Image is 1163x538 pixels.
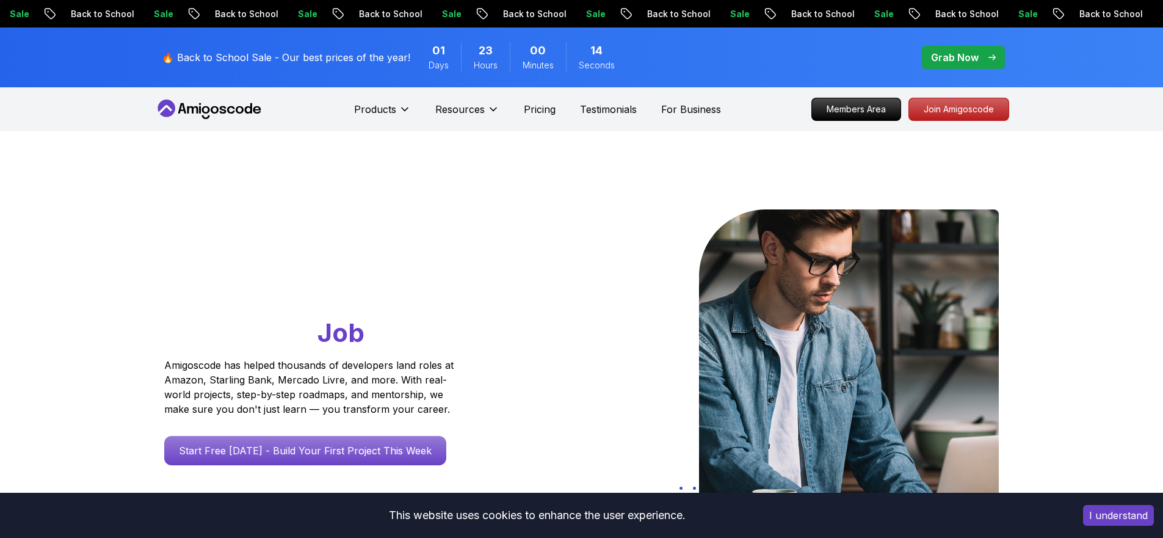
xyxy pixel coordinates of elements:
p: Back to School [919,8,1002,20]
span: 0 Minutes [530,42,546,59]
span: Seconds [579,59,615,71]
p: Sale [281,8,321,20]
h1: Go From Learning to Hired: Master Java, Spring Boot & Cloud Skills That Get You the [164,209,501,351]
span: 23 Hours [479,42,493,59]
span: Job [317,317,364,348]
p: Sale [137,8,176,20]
p: Sale [426,8,465,20]
a: For Business [661,102,721,117]
p: Resources [435,102,485,117]
p: Members Area [812,98,900,120]
button: Accept cookies [1083,505,1154,526]
span: Hours [474,59,498,71]
button: Resources [435,102,499,126]
span: Days [429,59,449,71]
a: Testimonials [580,102,637,117]
p: Back to School [342,8,426,20]
p: Back to School [631,8,714,20]
p: Sale [1002,8,1041,20]
span: Minutes [523,59,554,71]
p: Grab Now [931,50,979,65]
p: Back to School [1063,8,1146,20]
a: Start Free [DATE] - Build Your First Project This Week [164,436,446,465]
p: Sale [858,8,897,20]
a: Pricing [524,102,556,117]
p: Join Amigoscode [909,98,1009,120]
p: Back to School [775,8,858,20]
p: Sale [570,8,609,20]
p: Amigoscode has helped thousands of developers land roles at Amazon, Starling Bank, Mercado Livre,... [164,358,457,416]
span: 14 Seconds [590,42,603,59]
div: This website uses cookies to enhance the user experience. [9,502,1065,529]
a: Join Amigoscode [908,98,1009,121]
p: Back to School [487,8,570,20]
p: Back to School [54,8,137,20]
button: Products [354,102,411,126]
p: 🔥 Back to School Sale - Our best prices of the year! [162,50,410,65]
p: Sale [714,8,753,20]
img: hero [699,209,999,524]
span: 1 Days [432,42,445,59]
p: Products [354,102,396,117]
p: Back to School [198,8,281,20]
a: Members Area [811,98,901,121]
